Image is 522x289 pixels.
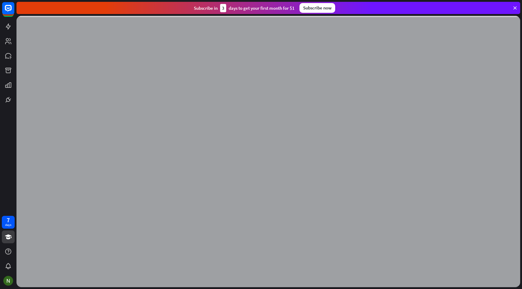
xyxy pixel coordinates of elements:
a: 7 days [2,216,15,229]
div: 7 [7,217,10,223]
div: days [5,223,11,227]
div: Subscribe now [299,3,335,13]
div: 3 [220,4,226,12]
div: Subscribe in days to get your first month for $1 [194,4,295,12]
